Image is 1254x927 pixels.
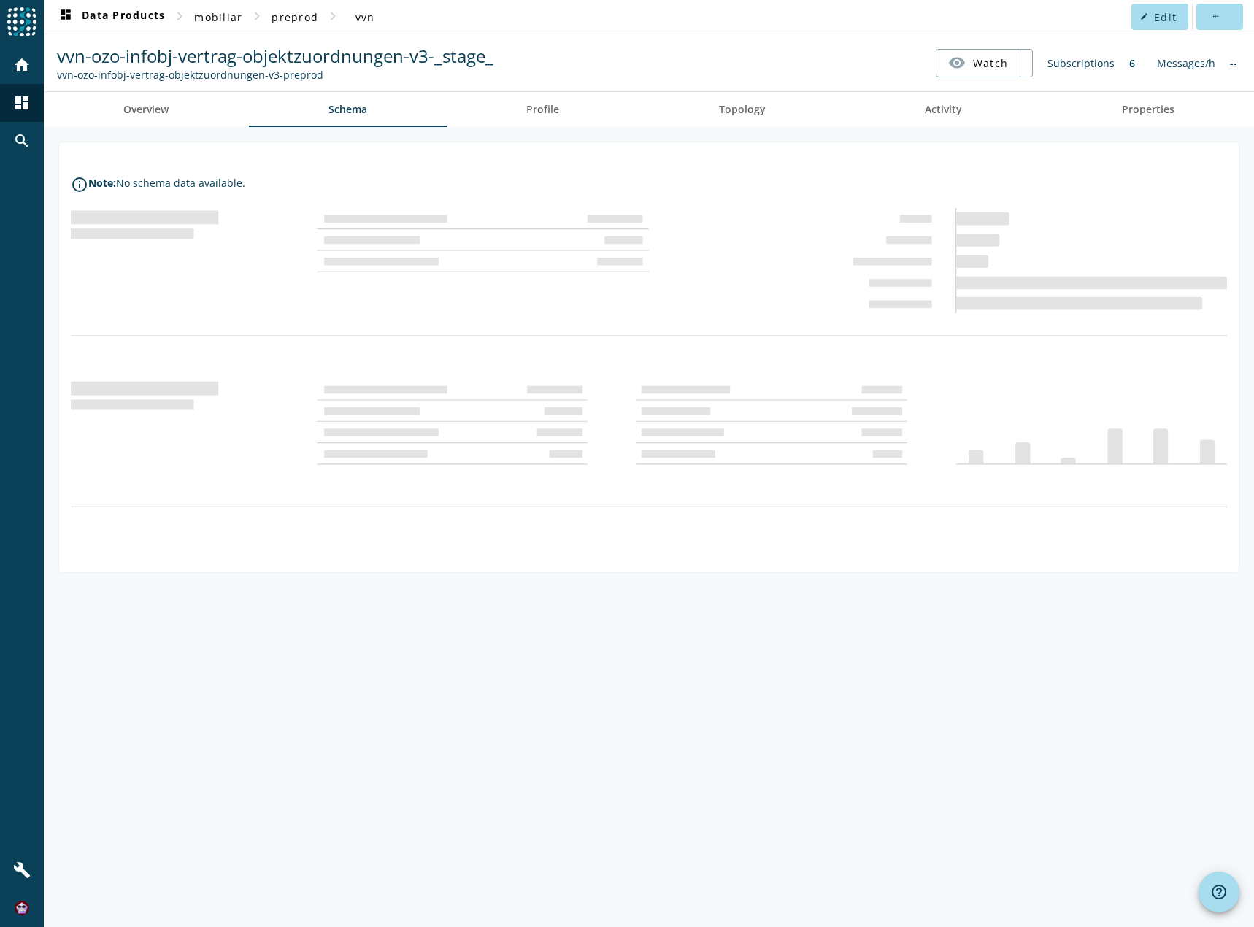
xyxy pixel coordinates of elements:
[13,861,31,879] mat-icon: build
[88,176,116,190] div: Note:
[248,7,266,25] mat-icon: chevron_right
[71,176,88,193] i: info_outline
[51,4,171,30] button: Data Products
[7,7,36,36] img: spoud-logo.svg
[71,208,1227,507] img: empty-content
[1122,104,1174,115] span: Properties
[342,4,388,30] button: vvn
[526,104,559,115] span: Profile
[57,68,493,82] div: Kafka Topic: vvn-ozo-infobj-vertrag-objektzuordnungen-v3-preprod
[13,56,31,74] mat-icon: home
[116,176,245,190] div: No schema data available.
[328,104,367,115] span: Schema
[936,50,1020,76] button: Watch
[925,104,962,115] span: Activity
[1131,4,1188,30] button: Edit
[272,10,318,24] span: preprod
[13,94,31,112] mat-icon: dashboard
[171,7,188,25] mat-icon: chevron_right
[1154,10,1177,24] span: Edit
[973,50,1008,76] span: Watch
[1223,49,1245,77] div: No information
[57,8,165,26] span: Data Products
[948,54,966,72] mat-icon: visibility
[1122,49,1142,77] div: 6
[355,10,375,24] span: vvn
[1140,12,1148,20] mat-icon: edit
[188,4,248,30] button: mobiliar
[1040,49,1122,77] div: Subscriptions
[719,104,766,115] span: Topology
[57,44,493,68] span: vvn-ozo-infobj-vertrag-objektzuordnungen-v3-_stage_
[1211,12,1219,20] mat-icon: more_horiz
[1150,49,1223,77] div: Messages/h
[266,4,324,30] button: preprod
[15,901,29,915] img: f40bc641cdaa4136c0e0558ddde32189
[1210,883,1228,901] mat-icon: help_outline
[123,104,169,115] span: Overview
[13,132,31,150] mat-icon: search
[194,10,242,24] span: mobiliar
[324,7,342,25] mat-icon: chevron_right
[57,8,74,26] mat-icon: dashboard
